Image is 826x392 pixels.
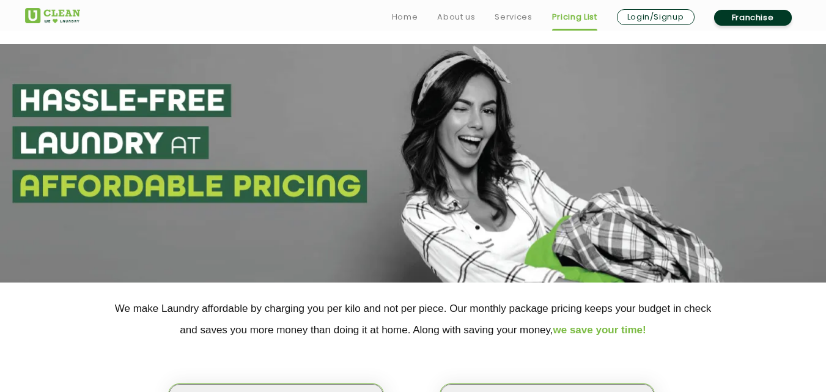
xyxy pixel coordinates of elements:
[553,324,646,336] span: we save your time!
[392,10,418,24] a: Home
[25,8,80,23] img: UClean Laundry and Dry Cleaning
[714,10,792,26] a: Franchise
[617,9,695,25] a: Login/Signup
[25,298,802,341] p: We make Laundry affordable by charging you per kilo and not per piece. Our monthly package pricin...
[552,10,597,24] a: Pricing List
[495,10,532,24] a: Services
[437,10,475,24] a: About us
